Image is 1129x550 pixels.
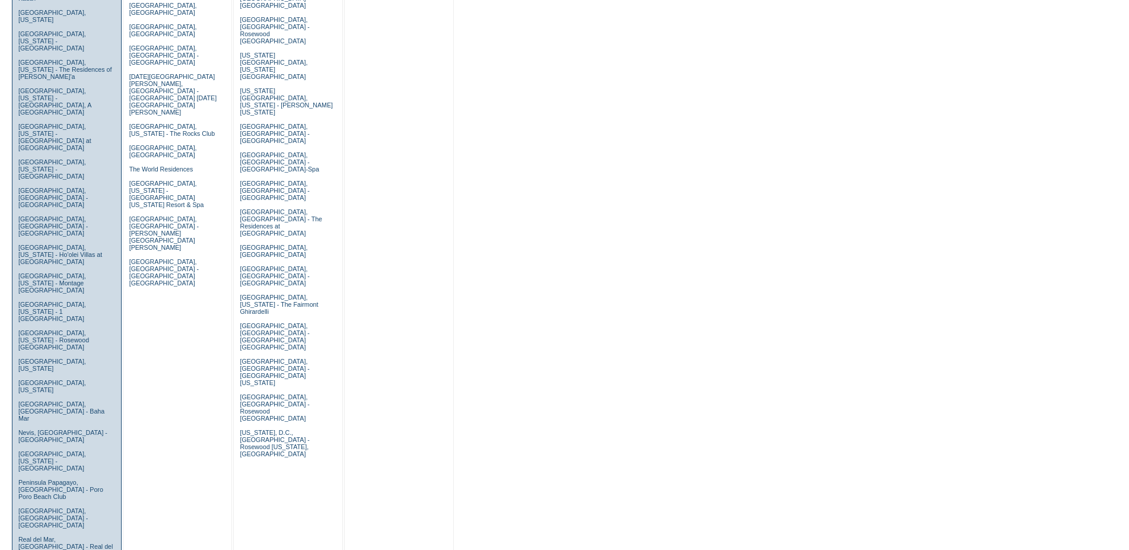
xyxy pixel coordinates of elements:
a: [US_STATE][GEOGRAPHIC_DATA], [US_STATE][GEOGRAPHIC_DATA] [240,52,307,80]
a: [GEOGRAPHIC_DATA], [GEOGRAPHIC_DATA] - [GEOGRAPHIC_DATA] [240,180,309,201]
a: [GEOGRAPHIC_DATA], [GEOGRAPHIC_DATA] - [GEOGRAPHIC_DATA] [GEOGRAPHIC_DATA] [129,258,199,287]
a: [US_STATE][GEOGRAPHIC_DATA], [US_STATE] - [PERSON_NAME] [US_STATE] [240,87,333,116]
a: Nevis, [GEOGRAPHIC_DATA] - [GEOGRAPHIC_DATA] [18,429,107,443]
a: [GEOGRAPHIC_DATA], [GEOGRAPHIC_DATA] - [GEOGRAPHIC_DATA] [129,44,199,66]
a: [GEOGRAPHIC_DATA], [US_STATE] - [GEOGRAPHIC_DATA] [18,30,86,52]
a: [GEOGRAPHIC_DATA], [US_STATE] - Ho'olei Villas at [GEOGRAPHIC_DATA] [18,244,102,265]
a: [GEOGRAPHIC_DATA], [GEOGRAPHIC_DATA] - [GEOGRAPHIC_DATA] [240,123,309,144]
a: [GEOGRAPHIC_DATA], [US_STATE] - [GEOGRAPHIC_DATA] [US_STATE] Resort & Spa [129,180,204,208]
a: [GEOGRAPHIC_DATA], [GEOGRAPHIC_DATA] - [GEOGRAPHIC_DATA] [18,215,88,237]
a: [GEOGRAPHIC_DATA], [GEOGRAPHIC_DATA] - [GEOGRAPHIC_DATA]-Spa [240,151,319,173]
a: [GEOGRAPHIC_DATA], [GEOGRAPHIC_DATA] [129,2,197,16]
a: [GEOGRAPHIC_DATA], [US_STATE] [18,358,86,372]
a: [GEOGRAPHIC_DATA], [GEOGRAPHIC_DATA] - [GEOGRAPHIC_DATA] [240,265,309,287]
a: [GEOGRAPHIC_DATA], [US_STATE] - 1 [GEOGRAPHIC_DATA] [18,301,86,322]
a: The World Residences [129,166,193,173]
a: [GEOGRAPHIC_DATA], [GEOGRAPHIC_DATA] - [PERSON_NAME][GEOGRAPHIC_DATA][PERSON_NAME] [129,215,199,251]
a: [GEOGRAPHIC_DATA], [GEOGRAPHIC_DATA] [129,144,197,158]
a: [GEOGRAPHIC_DATA], [GEOGRAPHIC_DATA] - The Residences at [GEOGRAPHIC_DATA] [240,208,322,237]
a: [GEOGRAPHIC_DATA], [GEOGRAPHIC_DATA] - [GEOGRAPHIC_DATA] [18,507,88,529]
a: [GEOGRAPHIC_DATA], [US_STATE] - The Fairmont Ghirardelli [240,294,318,315]
a: [GEOGRAPHIC_DATA], [US_STATE] [18,379,86,393]
a: [GEOGRAPHIC_DATA], [GEOGRAPHIC_DATA] [240,244,307,258]
a: [GEOGRAPHIC_DATA], [US_STATE] [18,9,86,23]
a: [GEOGRAPHIC_DATA], [GEOGRAPHIC_DATA] - Rosewood [GEOGRAPHIC_DATA] [240,393,309,422]
a: [GEOGRAPHIC_DATA], [US_STATE] - [GEOGRAPHIC_DATA], A [GEOGRAPHIC_DATA] [18,87,91,116]
a: [GEOGRAPHIC_DATA], [US_STATE] - [GEOGRAPHIC_DATA] [18,158,86,180]
a: [GEOGRAPHIC_DATA], [GEOGRAPHIC_DATA] - [GEOGRAPHIC_DATA] [US_STATE] [240,358,309,386]
a: [GEOGRAPHIC_DATA], [GEOGRAPHIC_DATA] - Rosewood [GEOGRAPHIC_DATA] [240,16,309,44]
a: [GEOGRAPHIC_DATA], [US_STATE] - [GEOGRAPHIC_DATA] at [GEOGRAPHIC_DATA] [18,123,91,151]
a: [GEOGRAPHIC_DATA], [GEOGRAPHIC_DATA] - [GEOGRAPHIC_DATA] [18,187,88,208]
a: [GEOGRAPHIC_DATA], [US_STATE] - [GEOGRAPHIC_DATA] [18,450,86,472]
a: [GEOGRAPHIC_DATA], [GEOGRAPHIC_DATA] - Baha Mar [18,400,104,422]
a: [GEOGRAPHIC_DATA], [US_STATE] - The Residences of [PERSON_NAME]'a [18,59,112,80]
a: [US_STATE], D.C., [GEOGRAPHIC_DATA] - Rosewood [US_STATE], [GEOGRAPHIC_DATA] [240,429,309,457]
a: [GEOGRAPHIC_DATA], [GEOGRAPHIC_DATA] [129,23,197,37]
a: [GEOGRAPHIC_DATA], [US_STATE] - The Rocks Club [129,123,215,137]
a: [DATE][GEOGRAPHIC_DATA][PERSON_NAME], [GEOGRAPHIC_DATA] - [GEOGRAPHIC_DATA] [DATE][GEOGRAPHIC_DAT... [129,73,217,116]
a: Peninsula Papagayo, [GEOGRAPHIC_DATA] - Poro Poro Beach Club [18,479,103,500]
a: [GEOGRAPHIC_DATA], [US_STATE] - Montage [GEOGRAPHIC_DATA] [18,272,86,294]
a: [GEOGRAPHIC_DATA], [US_STATE] - Rosewood [GEOGRAPHIC_DATA] [18,329,89,351]
a: [GEOGRAPHIC_DATA], [GEOGRAPHIC_DATA] - [GEOGRAPHIC_DATA] [GEOGRAPHIC_DATA] [240,322,309,351]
